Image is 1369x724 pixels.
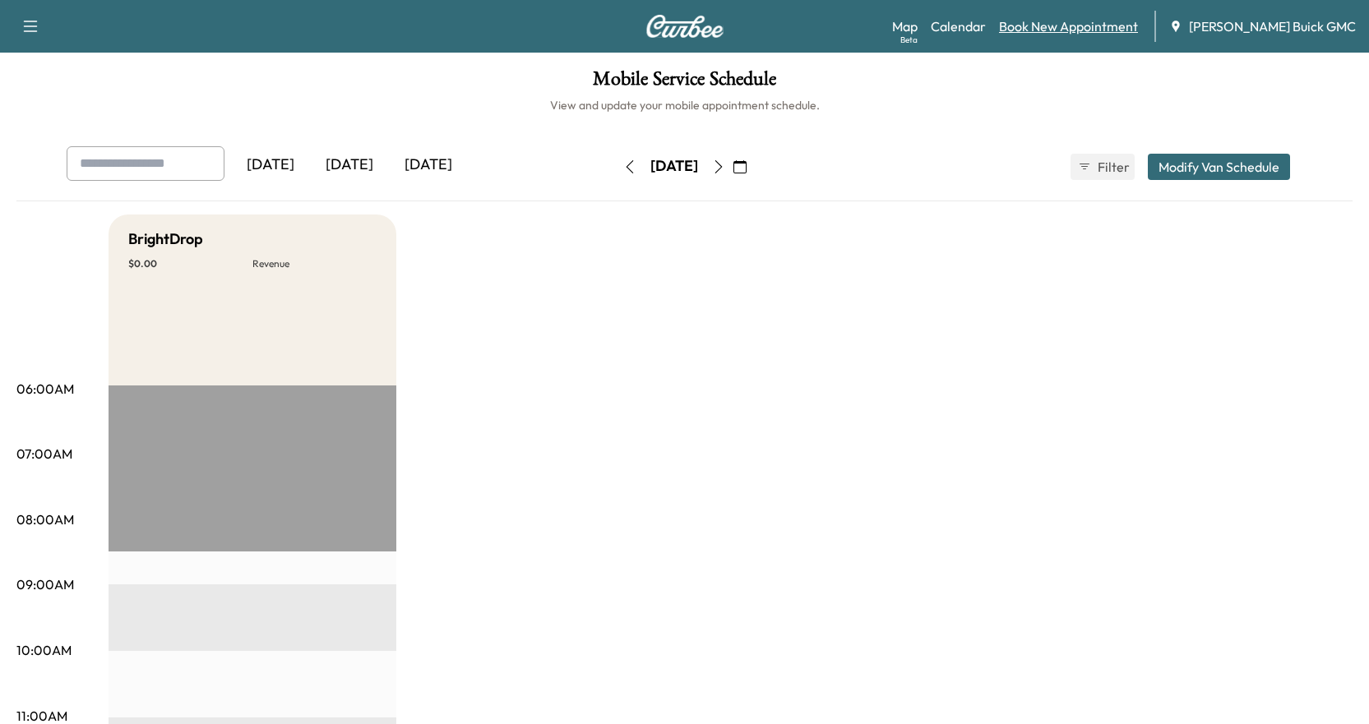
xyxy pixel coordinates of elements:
[16,97,1353,113] h6: View and update your mobile appointment schedule.
[16,510,74,529] p: 08:00AM
[16,379,74,399] p: 06:00AM
[16,444,72,463] p: 07:00AM
[389,146,468,184] div: [DATE]
[128,257,252,270] p: $ 0.00
[650,156,698,177] div: [DATE]
[645,15,724,38] img: Curbee Logo
[931,16,986,36] a: Calendar
[231,146,310,184] div: [DATE]
[900,34,918,46] div: Beta
[999,16,1138,36] a: Book New Appointment
[892,16,918,36] a: MapBeta
[16,69,1353,97] h1: Mobile Service Schedule
[1148,154,1290,180] button: Modify Van Schedule
[1071,154,1135,180] button: Filter
[16,640,72,660] p: 10:00AM
[16,574,74,594] p: 09:00AM
[1098,157,1127,177] span: Filter
[1189,16,1356,36] span: [PERSON_NAME] Buick GMC
[252,257,377,270] p: Revenue
[128,228,203,251] h5: BrightDrop
[310,146,389,184] div: [DATE]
